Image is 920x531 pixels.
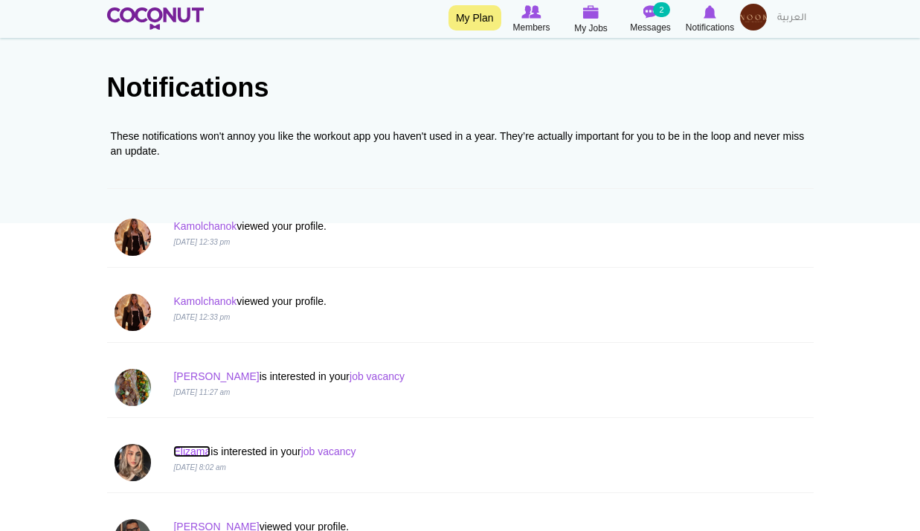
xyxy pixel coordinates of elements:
[583,5,599,19] img: My Jobs
[173,463,225,472] i: [DATE] 8:02 am
[173,444,627,459] p: is interested in your
[173,369,627,384] p: is interested in your
[643,5,658,19] img: Messages
[562,4,621,36] a: My Jobs My Jobs
[574,21,608,36] span: My Jobs
[173,238,230,246] i: [DATE] 12:33 pm
[173,370,259,382] a: [PERSON_NAME]
[111,129,810,158] div: These notifications won't annoy you like the workout app you haven't used in a year. They’re actu...
[173,220,237,232] a: Kamolchanok
[173,219,627,234] p: viewed your profile.
[686,20,734,35] span: Notifications
[173,445,210,457] a: Elizama
[681,4,740,35] a: Notifications Notifications
[448,5,501,30] a: My Plan
[653,2,669,17] small: 2
[173,388,230,396] i: [DATE] 11:27 am
[107,73,814,103] h1: Notifications
[621,4,681,35] a: Messages Messages 2
[502,4,562,35] a: Browse Members Members
[521,5,541,19] img: Browse Members
[173,294,627,309] p: viewed your profile.
[512,20,550,35] span: Members
[301,445,356,457] a: job vacancy
[350,370,405,382] a: job vacancy
[770,4,814,33] a: العربية
[630,20,671,35] span: Messages
[173,295,237,307] a: Kamolchanok
[173,313,230,321] i: [DATE] 12:33 pm
[704,5,716,19] img: Notifications
[107,7,205,30] img: Home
